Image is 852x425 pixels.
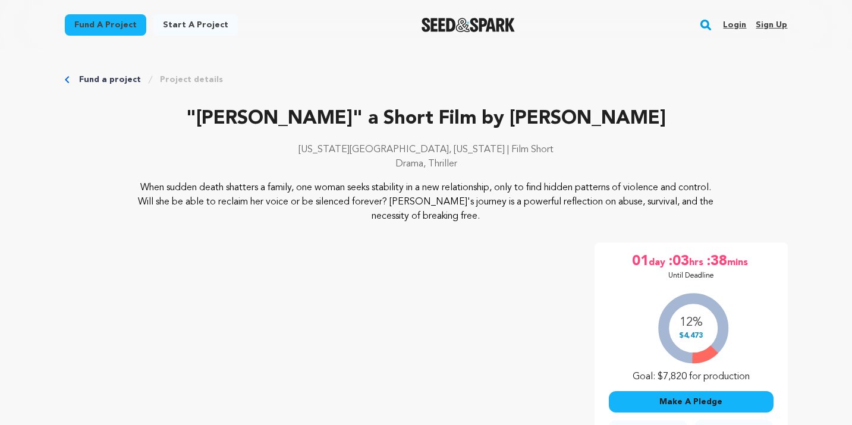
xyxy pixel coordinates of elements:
p: [US_STATE][GEOGRAPHIC_DATA], [US_STATE] | Film Short [65,143,788,157]
a: Login [723,15,746,34]
a: Seed&Spark Homepage [422,18,515,32]
button: Make A Pledge [609,391,774,413]
a: Sign up [756,15,787,34]
p: "[PERSON_NAME]" a Short Film by [PERSON_NAME] [65,105,788,133]
img: Seed&Spark Logo Dark Mode [422,18,515,32]
span: 01 [632,252,649,271]
a: Start a project [153,14,238,36]
a: Fund a project [79,74,141,86]
a: Project details [160,74,223,86]
a: Fund a project [65,14,146,36]
span: day [649,252,668,271]
p: Until Deadline [668,271,714,281]
p: When sudden death shatters a family, one woman seeks stability in a new relationship, only to fin... [137,181,715,223]
span: mins [727,252,750,271]
div: Breadcrumb [65,74,788,86]
span: :38 [706,252,727,271]
p: Drama, Thriller [65,157,788,171]
span: :03 [668,252,689,271]
span: hrs [689,252,706,271]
